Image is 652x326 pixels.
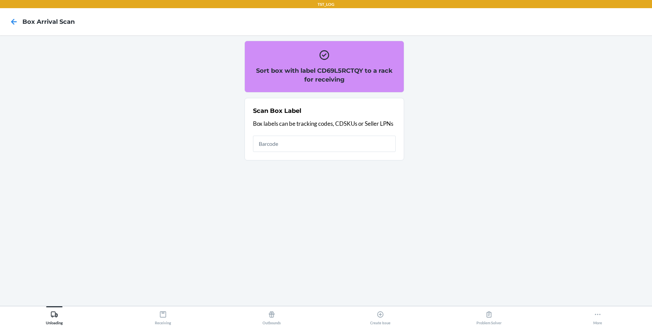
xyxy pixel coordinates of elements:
[253,119,396,128] p: Box labels can be tracking codes, CDSKUs or Seller LPNs
[593,308,602,325] div: More
[155,308,171,325] div: Receiving
[326,306,435,325] button: Create Issue
[476,308,502,325] div: Problem Solver
[109,306,217,325] button: Receiving
[318,1,334,7] p: TST_LOG
[435,306,543,325] button: Problem Solver
[22,17,75,26] h4: Box Arrival Scan
[370,308,391,325] div: Create Issue
[253,66,396,84] h2: Sort box with label CD69L5RCTQY to a rack for receiving
[543,306,652,325] button: More
[253,136,396,152] input: Barcode
[262,308,281,325] div: Outbounds
[253,106,301,115] h2: Scan Box Label
[217,306,326,325] button: Outbounds
[46,308,63,325] div: Unloading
